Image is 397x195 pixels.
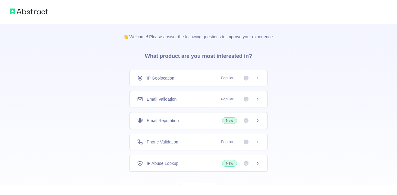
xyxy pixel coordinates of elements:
[147,139,178,145] span: Phone Validation
[147,75,174,81] span: IP Geolocation
[114,24,284,40] p: 👋 Welcome! Please answer the following questions to improve your experience.
[217,96,237,102] span: Popular
[147,160,179,166] span: IP Abuse Lookup
[147,118,179,124] span: Email Reputation
[217,139,237,145] span: Popular
[222,117,237,124] span: New
[10,7,48,16] img: Abstract logo
[222,160,237,167] span: New
[217,75,237,81] span: Popular
[147,96,177,102] span: Email Validation
[135,40,262,70] h3: What product are you most interested in?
